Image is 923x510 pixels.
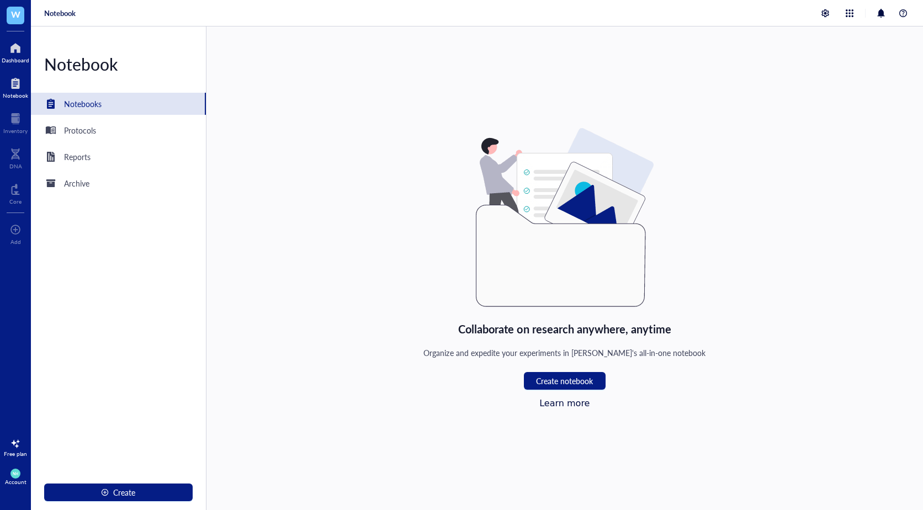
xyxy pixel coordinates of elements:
a: Reports [31,146,206,168]
button: Create notebook [524,372,606,390]
div: Organize and expedite your experiments in [PERSON_NAME]'s all-in-one notebook [423,347,705,359]
div: Add [10,238,21,245]
div: DNA [9,163,22,169]
a: Notebook [44,8,76,18]
a: Protocols [31,119,206,141]
div: Notebooks [64,98,102,110]
div: Dashboard [2,57,29,63]
img: Empty state [476,128,654,307]
span: NH [13,471,19,476]
a: Core [9,180,22,205]
div: Notebook [3,92,28,99]
div: Collaborate on research anywhere, anytime [458,320,671,338]
a: Notebooks [31,93,206,115]
button: Create [44,484,193,501]
a: Inventory [3,110,28,134]
a: Dashboard [2,39,29,63]
a: Notebook [3,75,28,99]
div: Notebook [31,53,206,75]
a: Archive [31,172,206,194]
div: Inventory [3,127,28,134]
div: Core [9,198,22,205]
div: Account [5,479,26,485]
span: Create [113,488,135,497]
span: Create notebook [536,376,593,385]
div: Protocols [64,124,96,136]
span: W [11,7,20,21]
a: DNA [9,145,22,169]
div: Archive [64,177,89,189]
div: Reports [64,151,91,163]
div: Free plan [4,450,27,457]
a: Learn more [539,398,590,408]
